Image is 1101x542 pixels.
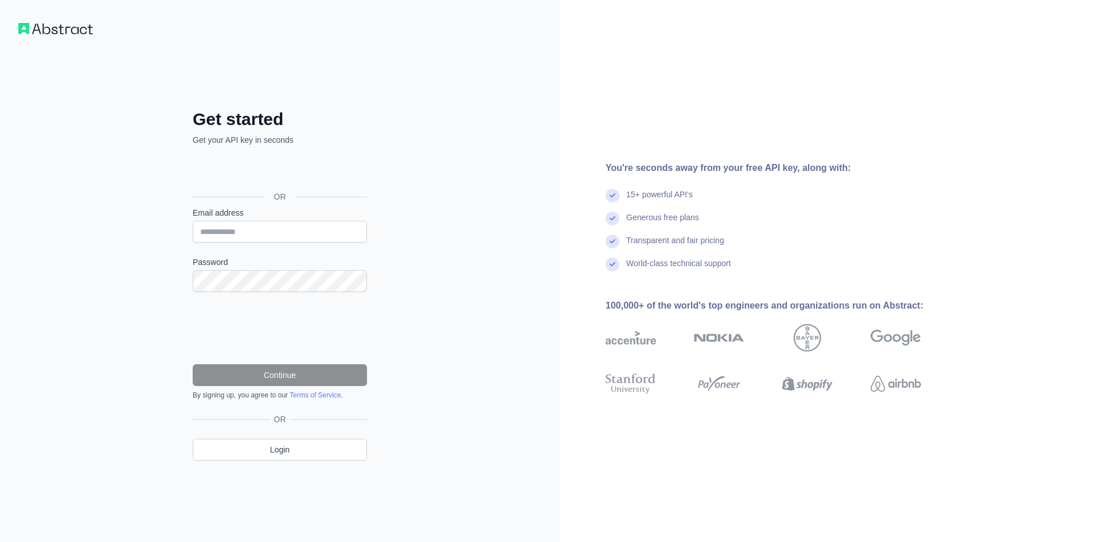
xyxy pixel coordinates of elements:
[193,306,367,350] iframe: reCAPTCHA
[626,235,724,258] div: Transparent and fair pricing
[606,212,619,225] img: check mark
[606,258,619,271] img: check mark
[187,158,370,184] iframe: Кнопка "Войти с аккаунтом Google"
[870,324,921,352] img: google
[606,189,619,202] img: check mark
[782,371,833,396] img: shopify
[606,235,619,248] img: check mark
[606,324,656,352] img: accenture
[626,258,731,280] div: World-class technical support
[193,439,367,461] a: Login
[265,191,295,202] span: OR
[18,23,93,34] img: Workflow
[794,324,821,352] img: bayer
[606,299,958,313] div: 100,000+ of the world's top engineers and organizations run on Abstract:
[626,189,693,212] div: 15+ powerful API's
[606,161,958,175] div: You're seconds away from your free API key, along with:
[270,414,291,425] span: OR
[193,207,367,219] label: Email address
[694,371,744,396] img: payoneer
[694,324,744,352] img: nokia
[193,391,367,400] div: By signing up, you agree to our .
[193,364,367,386] button: Continue
[606,371,656,396] img: stanford university
[626,212,699,235] div: Generous free plans
[193,256,367,268] label: Password
[290,391,341,399] a: Terms of Service
[193,109,367,130] h2: Get started
[193,134,367,146] p: Get your API key in seconds
[870,371,921,396] img: airbnb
